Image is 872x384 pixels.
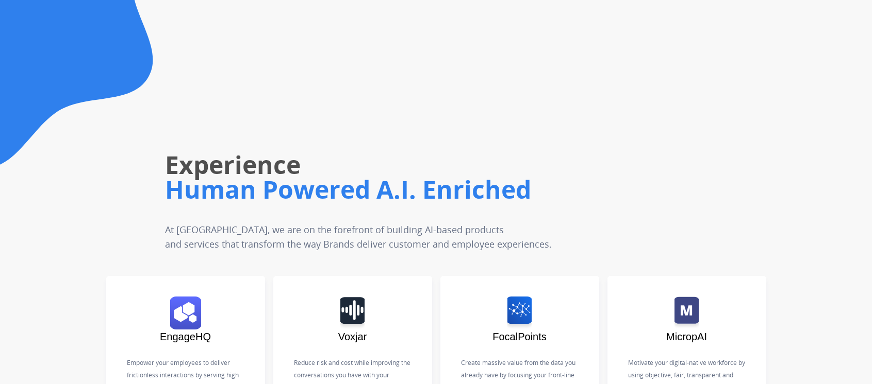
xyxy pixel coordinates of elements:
img: logo [674,296,699,329]
h1: Experience [165,148,620,181]
img: logo [507,296,532,329]
span: Voxjar [338,331,367,342]
img: logo [340,296,365,329]
h1: Human Powered A.I. Enriched [165,173,620,206]
span: EngageHQ [160,331,211,342]
span: MicropAI [666,331,707,342]
img: logo [170,296,201,329]
span: FocalPoints [492,331,547,342]
p: At [GEOGRAPHIC_DATA], we are on the forefront of building AI-based products and services that tra... [165,222,554,251]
